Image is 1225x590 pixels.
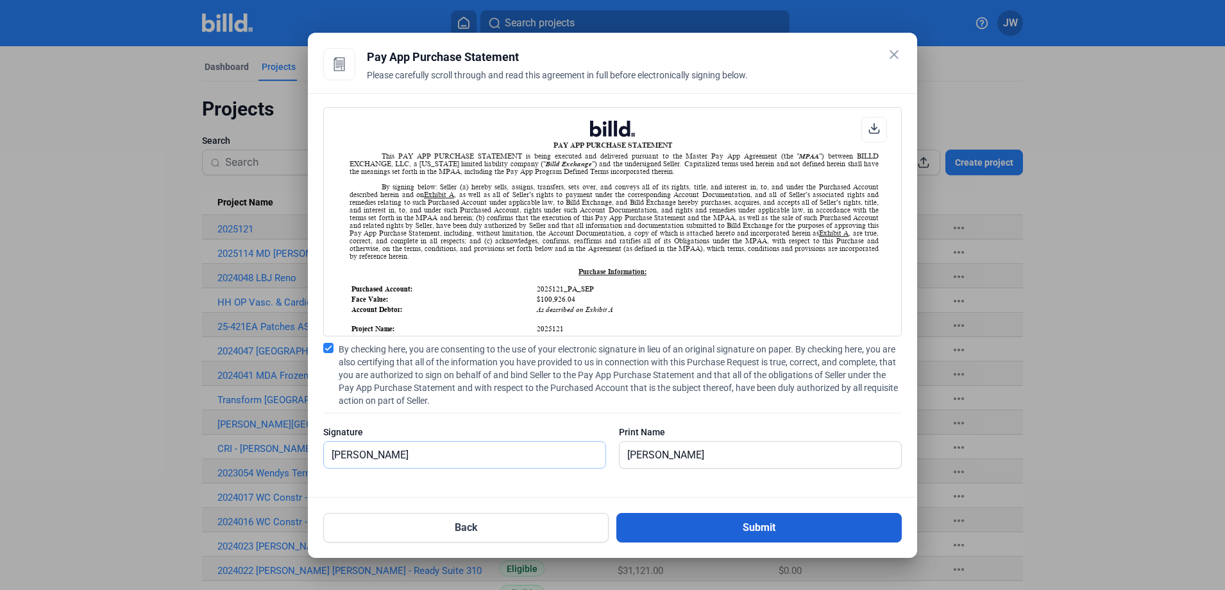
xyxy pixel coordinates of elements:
[351,295,535,304] td: Face Value:
[819,229,849,237] u: Exhibit A
[616,513,902,542] button: Submit
[351,305,535,314] td: Account Debtor:
[537,335,613,343] i: As described on Exhibit A
[367,48,902,66] div: Pay App Purchase Statement
[351,284,535,293] td: Purchased Account:
[324,442,605,468] input: Signature
[536,295,877,304] td: $100,926.04
[799,152,819,160] i: MPAA
[886,47,902,62] mat-icon: close
[579,268,646,275] u: Purchase Information:
[553,141,672,149] b: PAY APP PURCHASE STATEMENT
[619,426,902,438] div: Print Name
[351,334,535,343] td: Project Address:
[536,324,877,333] td: 2025121
[536,284,877,293] td: 2025121_PA_SEP
[323,513,609,542] button: Back
[537,306,613,313] i: As described on Exhibit A
[546,160,592,168] i: Billd Exchange
[323,426,606,438] div: Signature
[350,152,879,175] div: This PAY APP PURCHASE STATEMENT is being executed and delivered pursuant to the Master Pay App Ag...
[424,191,454,198] u: Exhibit A
[367,69,902,97] div: Please carefully scroll through and read this agreement in full before electronically signing below.
[620,442,887,468] input: Print Name
[351,324,535,333] td: Project Name:
[350,183,879,260] div: By signing below: Seller (a) hereby sells, assigns, transfers, sets over, and conveys all of its ...
[339,343,902,407] span: By checking here, you are consenting to the use of your electronic signature in lieu of an origin...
